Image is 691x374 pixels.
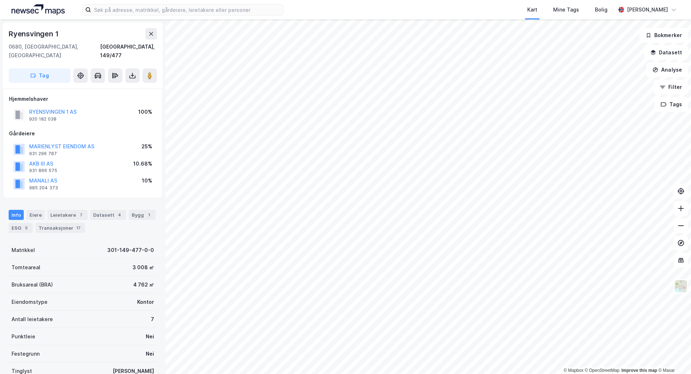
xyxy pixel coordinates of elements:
[640,28,688,42] button: Bokmerker
[674,279,688,293] img: Z
[9,129,157,138] div: Gårdeiere
[12,350,40,358] div: Festegrunn
[9,68,71,83] button: Tag
[145,211,153,218] div: 1
[12,4,65,15] img: logo.a4113a55bc3d86da70a041830d287a7e.svg
[9,210,24,220] div: Info
[146,332,154,341] div: Nei
[100,42,157,60] div: [GEOGRAPHIC_DATA], 149/477
[151,315,154,324] div: 7
[90,210,126,220] div: Datasett
[655,339,691,374] iframe: Chat Widget
[129,210,155,220] div: Bygg
[116,211,123,218] div: 4
[27,210,45,220] div: Eiere
[654,80,688,94] button: Filter
[23,224,30,231] div: 5
[12,332,35,341] div: Punktleie
[75,224,82,231] div: 17
[12,263,40,272] div: Tomteareal
[48,210,87,220] div: Leietakere
[9,95,157,103] div: Hjemmelshaver
[146,350,154,358] div: Nei
[627,5,668,14] div: [PERSON_NAME]
[585,368,620,373] a: OpenStreetMap
[133,159,152,168] div: 10.68%
[9,42,100,60] div: 0680, [GEOGRAPHIC_DATA], [GEOGRAPHIC_DATA]
[655,97,688,112] button: Tags
[133,280,154,289] div: 4 762 ㎡
[646,63,688,77] button: Analyse
[132,263,154,272] div: 3 008 ㎡
[29,116,57,122] div: 920 182 038
[644,45,688,60] button: Datasett
[12,280,53,289] div: Bruksareal (BRA)
[527,5,537,14] div: Kart
[655,339,691,374] div: Kontrollprogram for chat
[36,223,85,233] div: Transaksjoner
[595,5,608,14] div: Bolig
[9,223,33,233] div: ESG
[564,368,583,373] a: Mapbox
[29,168,57,174] div: 931 866 575
[553,5,579,14] div: Mine Tags
[29,185,58,191] div: 985 204 373
[12,298,48,306] div: Eiendomstype
[29,151,57,157] div: 931 296 787
[77,211,85,218] div: 7
[12,246,35,254] div: Matrikkel
[107,246,154,254] div: 301-149-477-0-0
[622,368,657,373] a: Improve this map
[137,298,154,306] div: Kontor
[142,176,152,185] div: 10%
[12,315,53,324] div: Antall leietakere
[91,4,283,15] input: Søk på adresse, matrikkel, gårdeiere, leietakere eller personer
[138,108,152,116] div: 100%
[141,142,152,151] div: 25%
[9,28,60,40] div: Ryensvingen 1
